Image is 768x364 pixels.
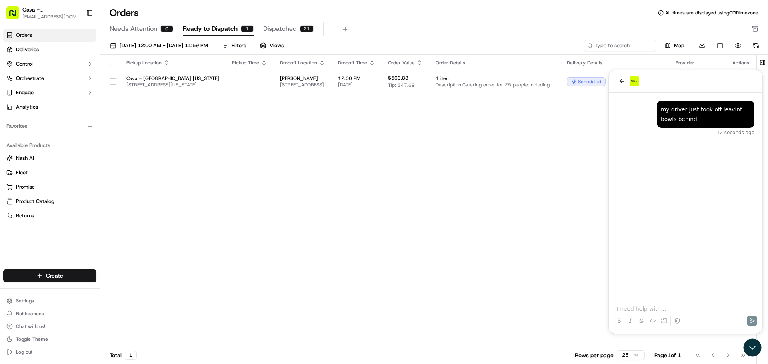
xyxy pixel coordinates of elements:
span: Create [46,272,63,280]
span: Settings [16,298,34,304]
button: Promise [3,181,96,193]
span: Tip: $47.69 [388,82,415,88]
span: Map [674,42,684,49]
input: Type to search [584,40,656,51]
button: Toggle Theme [3,334,96,345]
a: Analytics [3,101,96,113]
span: Description: Catering order for 25 people including a Group Bowl Bar with Grilled Chicken and var... [436,82,554,88]
span: Ready to Dispatch [183,24,238,34]
button: Views [256,40,287,51]
span: Control [16,60,33,68]
button: Notifications [3,308,96,319]
button: Orchestrate [3,72,96,85]
iframe: Open customer support [742,338,764,359]
span: [DATE] [338,82,375,88]
span: All times are displayed using CDT timezone [665,10,758,16]
button: Nash AI [3,152,96,165]
div: 1 [241,25,254,32]
span: Orchestrate [16,75,44,82]
button: Engage [3,86,96,99]
div: 0 [160,25,173,32]
div: Order Value [388,60,423,66]
span: Orders [16,32,32,39]
button: Fleet [3,166,96,179]
a: Orders [3,29,96,42]
span: Deliveries [16,46,39,53]
button: Cava - [GEOGRAPHIC_DATA] [US_STATE] [22,6,80,14]
button: Refresh [750,40,762,51]
div: Delivery Details [567,60,663,66]
p: Rows per page [575,351,614,359]
span: [DATE] 12:00 AM - [DATE] 11:59 PM [120,42,208,49]
span: Engage [16,89,34,96]
span: 12:00 PM [338,75,375,82]
div: Pickup Time [232,60,267,66]
div: Pickup Location [126,60,219,66]
button: Map [659,41,690,50]
span: $563.88 [388,75,408,81]
span: Views [270,42,284,49]
a: Promise [6,183,93,191]
div: Actions [732,60,750,66]
div: 21 [300,25,314,32]
a: Returns [6,212,93,219]
button: Filters [218,40,250,51]
span: Toggle Theme [16,336,48,342]
span: Dispatched [263,24,297,34]
span: Notifications [16,310,44,317]
span: Chat with us! [16,323,45,330]
button: Create [3,269,96,282]
a: Product Catalog [6,198,93,205]
span: Analytics [16,103,38,111]
div: 1 [125,351,137,360]
span: scheduled [578,78,601,85]
div: Available Products [3,139,96,152]
button: Settings [3,295,96,306]
button: [DATE] 12:00 AM - [DATE] 11:59 PM [106,40,212,51]
a: Fleet [6,169,93,176]
span: Log out [16,349,32,355]
span: Needs Attention [110,24,157,34]
span: Nash AI [16,155,34,162]
button: Chat with us! [3,321,96,332]
button: Product Catalog [3,195,96,208]
iframe: Customer support window [609,70,762,334]
span: 1 item [436,75,554,82]
a: Nash AI [6,155,93,162]
a: Deliveries [3,43,96,56]
div: Dropoff Time [338,60,375,66]
span: Fleet [16,169,28,176]
span: Cava - [GEOGRAPHIC_DATA] [US_STATE] [126,75,219,82]
span: Returns [16,212,34,219]
div: Page 1 of 1 [654,351,681,359]
h1: Orders [110,6,139,19]
span: [STREET_ADDRESS][US_STATE] [126,82,219,88]
span: Promise [16,183,35,191]
div: Favorites [3,120,96,133]
div: Total [110,351,137,360]
span: Product Catalog [16,198,54,205]
button: Log out [3,346,96,358]
div: Provider [676,60,720,66]
button: Returns [3,209,96,222]
span: [STREET_ADDRESS] [280,82,325,88]
button: Control [3,58,96,70]
div: Order Details [436,60,554,66]
div: Filters [232,42,246,49]
button: [EMAIL_ADDRESS][DOMAIN_NAME] [22,14,80,20]
button: Cava - [GEOGRAPHIC_DATA] [US_STATE][EMAIL_ADDRESS][DOMAIN_NAME] [3,3,83,22]
div: Dropoff Location [280,60,325,66]
span: [PERSON_NAME] [280,75,325,82]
